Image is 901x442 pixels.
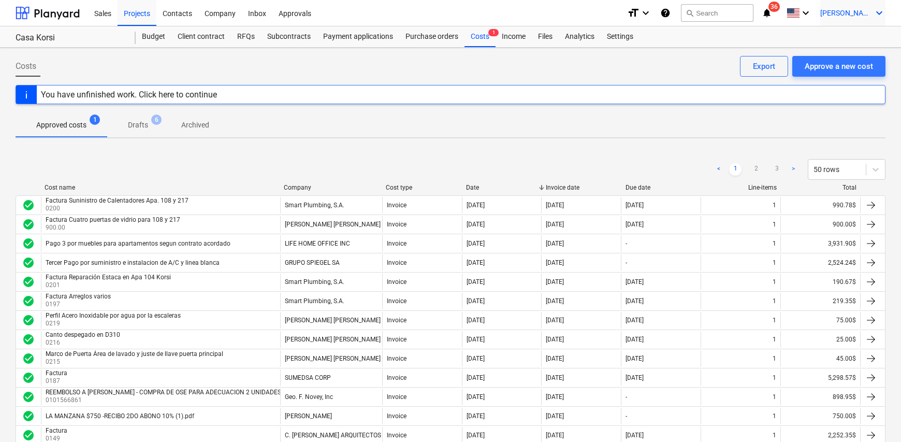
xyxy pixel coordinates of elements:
div: [DATE] [467,240,485,247]
div: 1 [773,336,776,343]
div: Income [496,26,532,47]
p: 0215 [46,358,225,366]
div: [PERSON_NAME] [285,412,332,420]
span: check_circle [22,218,35,231]
div: Casa Korsi [16,33,123,44]
div: - [626,259,627,266]
span: check_circle [22,199,35,211]
a: Page 3 [771,163,783,176]
div: Invoice [387,278,406,286]
p: 0219 [46,319,183,328]
div: - [626,240,627,247]
div: 1 [773,412,776,420]
div: [DATE] [467,432,485,439]
div: [DATE] [626,317,644,324]
div: GRUPO SPIEGEL SA [285,259,340,266]
a: Budget [136,26,171,47]
span: check_circle [22,295,35,307]
div: 1 [773,278,776,286]
div: 1 [773,393,776,401]
div: Invoice was approved [22,314,35,326]
div: Invoice [387,317,406,324]
div: [DATE] [546,336,564,343]
div: [DATE] [467,317,485,324]
div: Cost name [45,184,275,191]
div: [DATE] [546,259,564,266]
div: [DATE] [467,202,485,209]
div: [DATE] [546,221,564,228]
span: check_circle [22,237,35,250]
p: Drafts [128,120,148,131]
div: Invoice [387,240,406,247]
p: 0201 [46,281,173,290]
a: Client contract [171,26,231,47]
div: [DATE] [467,297,485,305]
div: [DATE] [626,221,644,228]
div: [DATE] [626,336,644,343]
span: check_circle [22,372,35,384]
div: Pago 3 por muebles para apartamentos segun contrato acordado [46,240,230,247]
div: Tercer Pago por suministro e instalacion de A/C y linea blanca [46,259,220,266]
div: 898.95$ [780,389,860,405]
div: [DATE] [626,202,644,209]
div: Invoice [387,412,406,420]
span: search [686,9,694,17]
div: Smart Plumbing, S.A. [285,202,344,209]
div: Invoice was approved [22,276,35,288]
div: Invoice [387,432,406,439]
span: check_circle [22,256,35,269]
div: Invoice was approved [22,372,35,384]
span: check_circle [22,333,35,346]
div: [DATE] [467,336,485,343]
div: [PERSON_NAME] [PERSON_NAME] [285,221,381,228]
span: check_circle [22,352,35,365]
div: Smart Plumbing, S.A. [285,278,344,286]
a: RFQs [231,26,261,47]
div: Invoice was approved [22,256,35,269]
div: Factura Arreglos varios [46,293,111,300]
a: Page 2 [750,163,762,176]
div: [DATE] [626,432,644,439]
div: 990.78$ [780,197,860,213]
div: [DATE] [467,412,485,420]
a: Subcontracts [261,26,317,47]
div: Approve a new cost [805,60,873,73]
div: Invoice [387,259,406,266]
div: Invoice was approved [22,352,35,365]
a: Payment applications [317,26,399,47]
span: check_circle [22,276,35,288]
div: Invoice [387,393,406,401]
div: [DATE] [546,297,564,305]
div: Invoice [387,297,406,305]
div: - [626,412,627,420]
iframe: Chat Widget [849,392,901,442]
div: Export [753,60,775,73]
p: 0197 [46,300,113,309]
div: Geo. F. Novey, Inc [285,393,333,401]
i: notifications [762,7,772,19]
div: [DATE] [467,278,485,286]
div: C. [PERSON_NAME] ARQUITECTOS CONSULTORES SA [285,432,433,439]
div: [DATE] [546,278,564,286]
div: [DATE] [546,317,564,324]
div: Invoice was approved [22,333,35,346]
p: Archived [181,120,209,131]
div: [DATE] [467,374,485,381]
div: Invoice [387,355,406,362]
div: 1 [773,259,776,266]
div: SUMEDSA CORP [285,374,331,381]
div: 3,931.90$ [780,235,860,252]
p: Approved costs [36,120,86,131]
button: Search [681,4,753,22]
div: Canto despegado en D310 [46,331,120,338]
div: 1 [773,432,776,439]
div: [DATE] [626,374,644,381]
div: [PERSON_NAME] [PERSON_NAME] [285,336,381,343]
a: Purchase orders [399,26,464,47]
span: check_circle [22,391,35,403]
div: Analytics [559,26,601,47]
div: Perfil Acero Inoxidable por agua por la escaleras [46,312,181,319]
div: Widget de chat [849,392,901,442]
